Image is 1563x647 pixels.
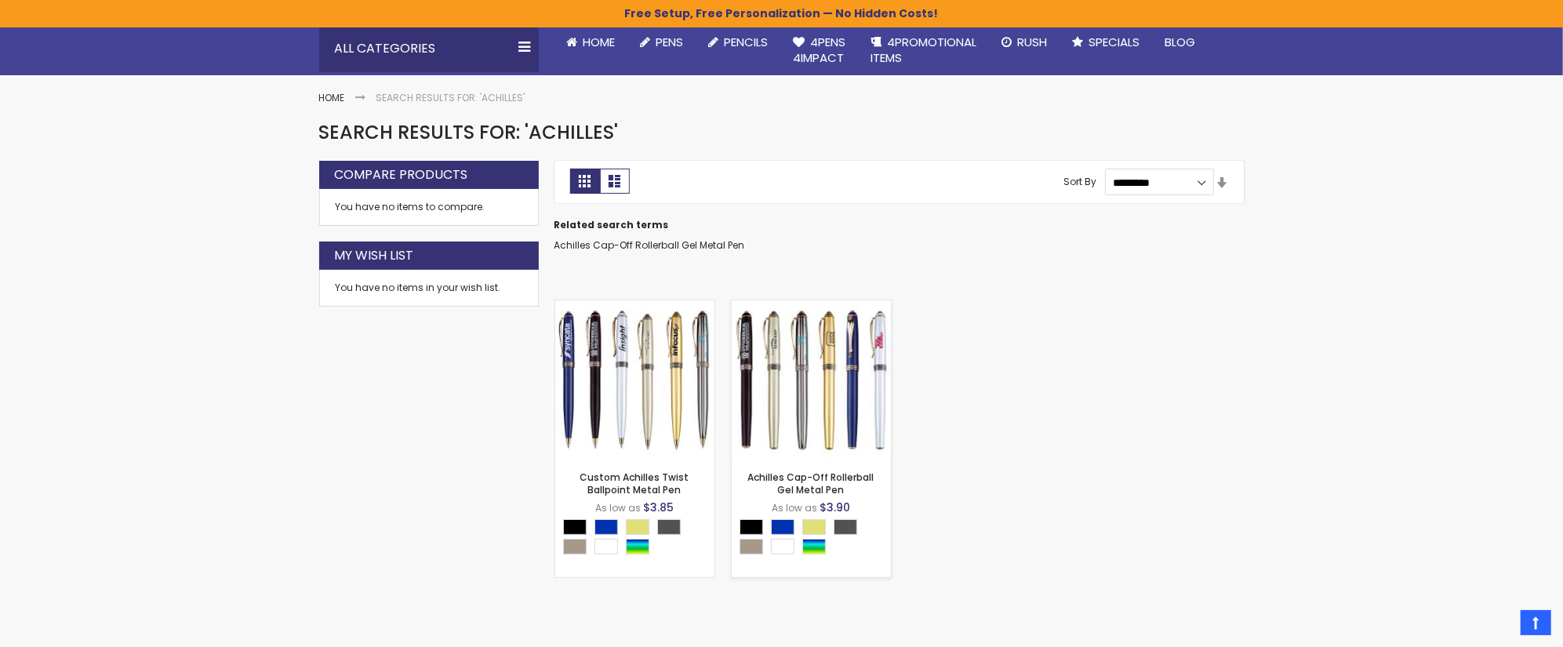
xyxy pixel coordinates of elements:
dt: Related search terms [554,219,1245,231]
span: Pens [656,34,684,50]
div: White [771,539,794,554]
span: 4Pens 4impact [794,34,846,66]
div: Black [740,519,763,535]
a: Achilles Cap-Off Rollerball Gel Metal Pen [748,471,874,496]
span: As low as [772,501,817,514]
div: All Categories [319,25,539,72]
a: Achilles Cap-Off Rollerball Gel Metal Pen [554,238,745,252]
a: Pens [628,25,696,60]
div: Gold [802,519,826,535]
a: Home [319,91,345,104]
a: 4Pens4impact [781,25,859,76]
img: Achilles Cap-Off Rollerball Gel Metal Pen [732,300,891,460]
span: Home [583,34,616,50]
div: Blue [594,519,618,535]
div: Nickel [740,539,763,554]
a: Pencils [696,25,781,60]
a: Top [1521,610,1551,635]
strong: My Wish List [335,247,414,264]
div: Assorted [626,539,649,554]
span: Specials [1089,34,1140,50]
div: You have no items in your wish list. [336,282,522,294]
div: You have no items to compare. [319,189,539,226]
div: Select A Color [740,519,891,558]
span: $3.90 [820,500,850,515]
div: Nickel [563,539,587,554]
a: 4PROMOTIONALITEMS [859,25,990,76]
a: Rush [990,25,1060,60]
div: Gold [626,519,649,535]
strong: Search results for: 'achilles' [376,91,525,104]
a: Blog [1153,25,1209,60]
span: Rush [1018,34,1048,50]
strong: Compare Products [335,166,468,184]
div: White [594,539,618,554]
div: Gunmetal [657,519,681,535]
label: Sort By [1064,176,1097,189]
img: Custom Achilles Twist Ballpoint Metal Pen [555,300,714,460]
span: 4PROMOTIONAL ITEMS [871,34,977,66]
a: Custom Achilles Twist Ballpoint Metal Pen [580,471,689,496]
div: Assorted [802,539,826,554]
span: Blog [1165,34,1196,50]
a: Specials [1060,25,1153,60]
a: Achilles Cap-Off Rollerball Gel Metal Pen [732,300,891,313]
span: As low as [595,501,641,514]
div: Blue [771,519,794,535]
strong: Grid [570,169,600,194]
span: Search results for: 'achilles' [319,119,619,145]
div: Gunmetal [834,519,857,535]
div: Black [563,519,587,535]
span: $3.85 [643,500,674,515]
div: Select A Color [563,519,714,558]
a: Home [554,25,628,60]
a: Custom Achilles Twist Ballpoint Metal Pen [555,300,714,313]
span: Pencils [725,34,769,50]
